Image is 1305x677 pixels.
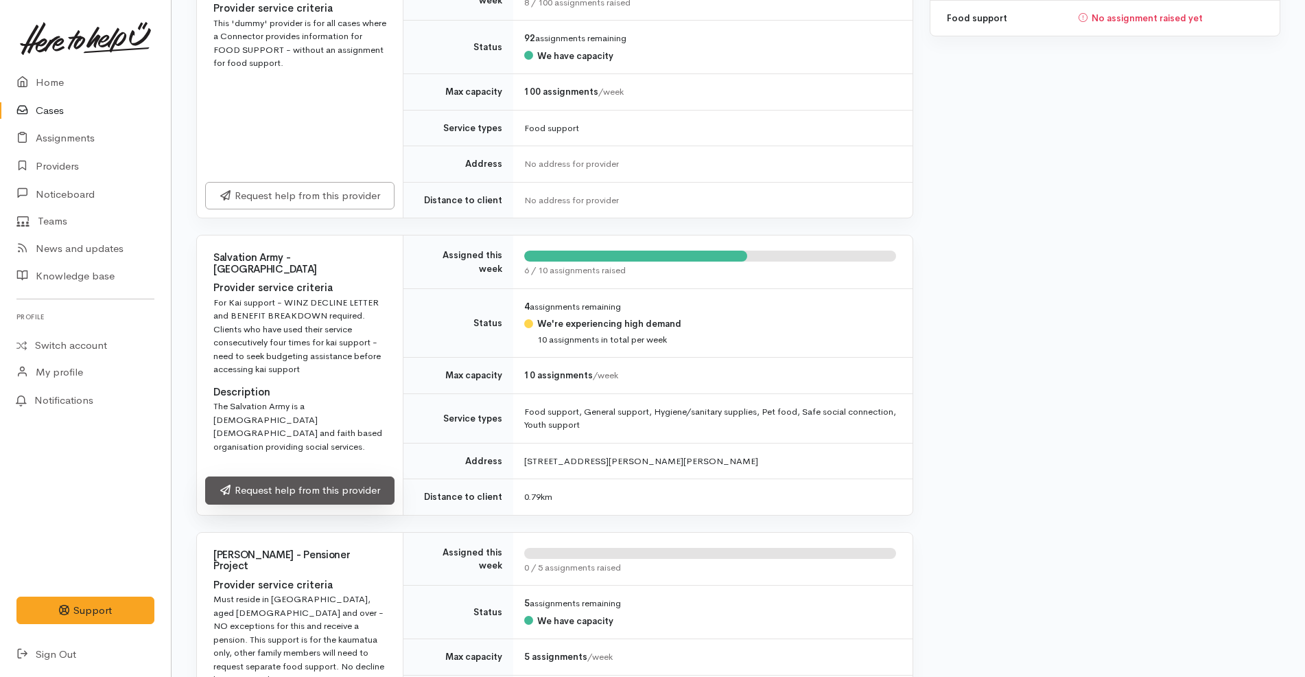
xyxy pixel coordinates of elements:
td: Max capacity [403,358,513,394]
a: Request help from this provider [205,182,395,210]
td: Assigned this week [403,533,513,586]
h6: Profile [16,308,154,326]
span: /week [587,651,613,663]
div: assignments remaining [524,300,896,314]
b: We have capacity [537,615,613,627]
div: For Kai support - WINZ DECLINE LETTER and BENEFIT BREAKDOWN required. Clients who have used their... [213,296,386,376]
b: 92 [524,32,535,44]
td: Address [403,443,513,479]
label: Provider service criteria [213,280,333,296]
a: Request help from this provider [205,477,395,505]
h4: [PERSON_NAME] - Pensioner Project [213,549,386,572]
b: 4 [524,301,530,312]
label: Provider service criteria [213,1,333,16]
b: 5 assignments [524,651,587,663]
b: 10 assignments [524,369,593,381]
label: Provider service criteria [213,577,333,593]
td: Distance to client [403,479,513,515]
div: This 'dummy' provider is for all cases where a Connector provides information for FOOD SUPPORT - ... [213,16,386,70]
h4: Salvation Army - [GEOGRAPHIC_DATA] [213,252,386,275]
button: Support [16,597,154,625]
td: Assigned this week [403,236,513,288]
span: /week [598,86,624,97]
b: We're experiencing high demand [537,318,681,330]
td: Distance to client [403,182,513,218]
b: Food support [947,12,1007,24]
div: 0 / 5 assignments raised [524,561,896,575]
div: Food support, General support, Hygiene/sanitary supplies, Pet food, Safe social connection, Youth... [524,405,896,432]
div: assignments remaining [524,597,896,610]
b: 100 assignments [524,86,598,97]
div: No address for provider [524,194,896,207]
td: Status [403,586,513,639]
div: No address for provider [524,157,896,171]
div: [STREET_ADDRESS][PERSON_NAME][PERSON_NAME] [524,455,896,468]
td: Service types [403,110,513,146]
td: Status [403,21,513,74]
label: Description [213,385,270,400]
div: The Salvation Army is a [DEMOGRAPHIC_DATA] [DEMOGRAPHIC_DATA] and faith based organisation provid... [213,400,386,453]
div: 0.79 [524,490,896,504]
div: 6 / 10 assignments raised [524,264,896,277]
b: We have capacity [537,50,613,62]
div: Food support [524,122,896,135]
div: assignments remaining [524,32,896,45]
b: 5 [524,597,530,609]
b: No assignment raised yet [1079,12,1203,24]
div: 10 assignments in total per week [537,333,681,347]
span: /week [593,369,618,381]
td: Max capacity [403,639,513,676]
td: Address [403,146,513,183]
span: km [541,491,552,503]
td: Max capacity [403,74,513,111]
td: Service types [403,393,513,443]
td: Status [403,288,513,358]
